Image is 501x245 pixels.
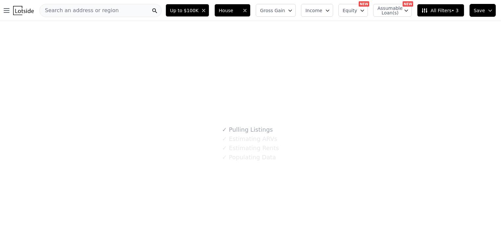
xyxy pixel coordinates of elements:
button: Income [301,4,333,17]
button: Equity [338,4,368,17]
span: Income [305,7,322,14]
div: NEW [359,1,369,7]
button: Gross Gain [256,4,296,17]
span: ✓ [222,126,227,133]
button: Up to $100K [166,4,209,17]
span: Gross Gain [260,7,285,14]
button: House [214,4,250,17]
button: All Filters• 3 [417,4,464,17]
span: All Filters • 3 [421,7,458,14]
span: Assumable Loan(s) [377,6,398,15]
img: Lotside [13,6,34,15]
span: ✓ [222,145,227,151]
span: ✓ [222,136,227,142]
div: NEW [403,1,413,7]
div: Estimating Rents [222,144,279,153]
div: Estimating ARVs [222,134,277,144]
span: ✓ [222,154,227,161]
div: Pulling Listings [222,125,273,134]
span: Up to $100K [170,7,198,14]
button: Assumable Loan(s) [373,4,412,17]
span: Search an address or region [40,7,119,14]
span: Equity [343,7,357,14]
button: Save [470,4,496,17]
div: Populating Data [222,153,276,162]
span: House [219,7,240,14]
span: Save [474,7,485,14]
